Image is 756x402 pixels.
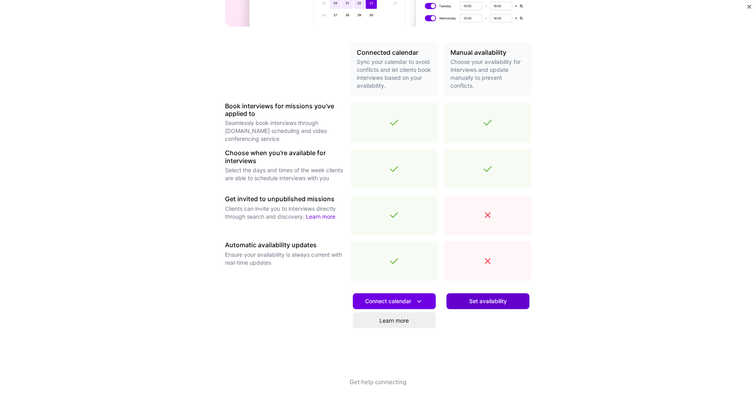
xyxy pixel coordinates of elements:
[225,241,344,249] h3: Automatic availability updates
[225,195,344,203] h3: Get invited to unpublished missions
[446,293,529,309] button: Set availability
[415,297,423,306] i: icon DownArrowWhite
[357,58,431,90] p: Sync your calendar to avoid conflicts and let clients book interviews based on your availability.
[353,293,436,309] button: Connect calendar
[747,5,751,13] button: Close
[469,297,507,305] span: Set availability
[450,49,525,56] h3: Manual availability
[225,119,344,143] p: Seamlessly book interviews through [DOMAIN_NAME] scheduling and video conferencing service
[450,58,525,90] p: Choose your availability for interviews and update manually to prevent conflicts.
[357,49,431,56] h3: Connected calendar
[353,312,436,328] a: Learn more
[225,205,344,221] p: Clients can invite you to interviews directly through search and discovery.
[225,251,344,267] p: Ensure your availability is always current with real-time updates
[350,378,406,402] button: Get help connecting
[306,213,335,220] a: Learn more
[225,149,344,164] h3: Choose when you're available for interviews
[365,297,423,306] span: Connect calendar
[225,102,344,117] h3: Book interviews for missions you've applied to
[225,166,344,182] p: Select the days and times of the week clients are able to schedule interviews with you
